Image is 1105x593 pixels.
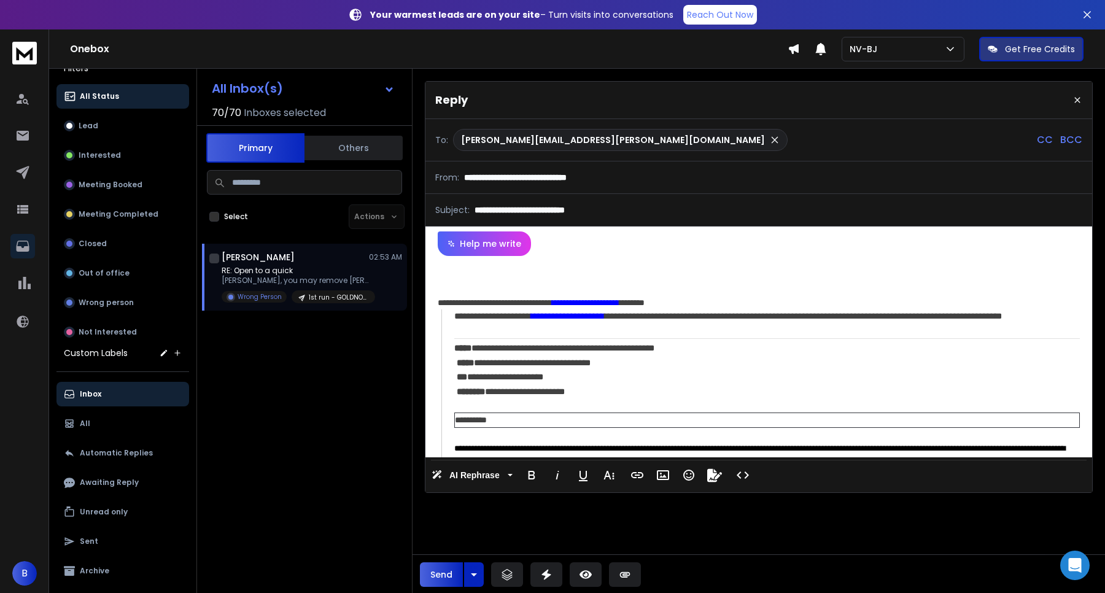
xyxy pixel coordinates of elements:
button: Bold (Ctrl+B) [520,463,543,487]
button: Archive [56,559,189,583]
button: Underline (Ctrl+U) [572,463,595,487]
p: Automatic Replies [80,448,153,458]
button: Not Interested [56,320,189,344]
button: Automatic Replies [56,441,189,465]
button: B [12,561,37,586]
p: [PERSON_NAME], you may remove [PERSON_NAME][EMAIL_ADDRESS][PERSON_NAME][DOMAIN_NAME] [222,276,369,285]
p: Interested [79,150,121,160]
p: From: [435,171,459,184]
button: Lead [56,114,189,138]
p: Reply [435,91,468,109]
button: More Text [597,463,621,487]
span: 70 / 70 [212,106,241,120]
p: Meeting Completed [79,209,158,219]
button: Sent [56,529,189,554]
button: Awaiting Reply [56,470,189,495]
p: – Turn visits into conversations [370,9,673,21]
p: Sent [80,537,98,546]
p: To: [435,134,448,146]
button: Get Free Credits [979,37,1084,61]
button: Meeting Completed [56,202,189,227]
button: Unread only [56,500,189,524]
p: RE: Open to a quick [222,266,369,276]
button: Others [304,134,403,161]
span: AI Rephrase [447,470,502,481]
p: Closed [79,239,107,249]
h1: Onebox [70,42,788,56]
h1: All Inbox(s) [212,82,283,95]
button: Help me write [438,231,531,256]
p: Get Free Credits [1005,43,1075,55]
button: Primary [206,133,304,163]
p: CC [1037,133,1053,147]
p: 1st run - GOLDNOIR [309,293,368,302]
button: Code View [731,463,754,487]
button: All [56,411,189,436]
p: Inbox [80,389,101,399]
button: Interested [56,143,189,168]
p: Not Interested [79,327,137,337]
p: 02:53 AM [369,252,402,262]
p: Unread only [80,507,128,517]
strong: Your warmest leads are on your site [370,9,540,21]
button: Emoticons [677,463,700,487]
button: Italic (Ctrl+I) [546,463,569,487]
p: Awaiting Reply [80,478,139,487]
p: Out of office [79,268,130,278]
p: All Status [80,91,119,101]
h1: [PERSON_NAME] [222,251,295,263]
button: Out of office [56,261,189,285]
p: Reach Out Now [687,9,753,21]
button: All Status [56,84,189,109]
h3: Inboxes selected [244,106,326,120]
p: BCC [1060,133,1082,147]
p: Subject: [435,204,470,216]
button: Closed [56,231,189,256]
h3: Custom Labels [64,347,128,359]
button: Meeting Booked [56,172,189,197]
button: Send [420,562,463,587]
p: Meeting Booked [79,180,142,190]
button: Wrong person [56,290,189,315]
p: Archive [80,566,109,576]
p: Lead [79,121,98,131]
button: Insert Image (Ctrl+P) [651,463,675,487]
p: Wrong Person [238,292,282,301]
button: Signature [703,463,726,487]
div: Open Intercom Messenger [1060,551,1090,580]
button: Inbox [56,382,189,406]
button: All Inbox(s) [202,76,405,101]
p: Wrong person [79,298,134,308]
p: NV-BJ [850,43,882,55]
img: logo [12,42,37,64]
label: Select [224,212,248,222]
p: [PERSON_NAME][EMAIL_ADDRESS][PERSON_NAME][DOMAIN_NAME] [461,134,765,146]
button: AI Rephrase [429,463,515,487]
a: Reach Out Now [683,5,757,25]
button: Insert Link (Ctrl+K) [626,463,649,487]
p: All [80,419,90,428]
